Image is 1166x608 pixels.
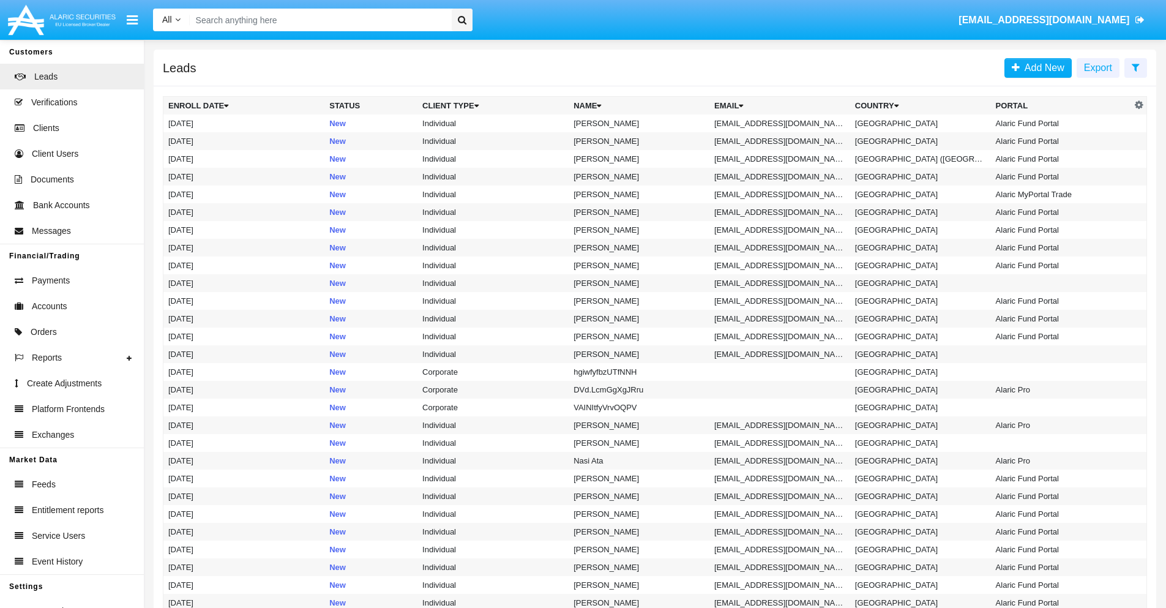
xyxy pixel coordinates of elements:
td: [PERSON_NAME] [569,434,709,452]
td: [EMAIL_ADDRESS][DOMAIN_NAME] [709,186,850,203]
th: Portal [991,97,1132,115]
td: [GEOGRAPHIC_DATA] [850,576,991,594]
td: [GEOGRAPHIC_DATA] [850,381,991,399]
h5: Leads [163,63,196,73]
td: [GEOGRAPHIC_DATA] [850,239,991,257]
td: [GEOGRAPHIC_DATA] [850,541,991,558]
td: [EMAIL_ADDRESS][DOMAIN_NAME] [709,416,850,434]
span: Platform Frontends [32,403,105,416]
td: [GEOGRAPHIC_DATA] [850,274,991,292]
td: [DATE] [163,239,325,257]
span: All [162,15,172,24]
td: [DATE] [163,310,325,328]
td: Individual [417,576,569,594]
span: Payments [32,274,70,287]
td: Individual [417,416,569,434]
td: New [324,203,417,221]
td: [GEOGRAPHIC_DATA] [850,416,991,434]
td: [DATE] [163,505,325,523]
td: [EMAIL_ADDRESS][DOMAIN_NAME] [709,434,850,452]
td: New [324,257,417,274]
td: Individual [417,452,569,470]
td: [PERSON_NAME] [569,505,709,523]
td: [GEOGRAPHIC_DATA] [850,221,991,239]
td: [EMAIL_ADDRESS][DOMAIN_NAME] [709,274,850,292]
td: [DATE] [163,221,325,239]
td: [DATE] [163,168,325,186]
td: New [324,292,417,310]
td: Alaric Fund Portal [991,310,1132,328]
td: Alaric Fund Portal [991,576,1132,594]
span: Add New [1020,62,1064,73]
td: [DATE] [163,274,325,292]
td: [EMAIL_ADDRESS][DOMAIN_NAME] [709,576,850,594]
td: New [324,399,417,416]
td: [GEOGRAPHIC_DATA] [850,292,991,310]
td: New [324,239,417,257]
td: New [324,434,417,452]
td: Individual [417,186,569,203]
td: Alaric Fund Portal [991,292,1132,310]
td: Individual [417,345,569,363]
td: [DATE] [163,150,325,168]
span: Verifications [31,96,77,109]
td: [GEOGRAPHIC_DATA] [850,363,991,381]
td: [PERSON_NAME] [569,257,709,274]
td: [PERSON_NAME] [569,416,709,434]
td: New [324,470,417,487]
td: [EMAIL_ADDRESS][DOMAIN_NAME] [709,470,850,487]
td: [DATE] [163,558,325,576]
td: [PERSON_NAME] [569,132,709,150]
td: [PERSON_NAME] [569,168,709,186]
td: [EMAIL_ADDRESS][DOMAIN_NAME] [709,168,850,186]
td: Individual [417,470,569,487]
td: [DATE] [163,114,325,132]
td: New [324,221,417,239]
td: [GEOGRAPHIC_DATA] ([GEOGRAPHIC_DATA]) [850,150,991,168]
td: [DATE] [163,576,325,594]
td: [DATE] [163,132,325,150]
td: Corporate [417,381,569,399]
td: Alaric Fund Portal [991,203,1132,221]
td: [GEOGRAPHIC_DATA] [850,434,991,452]
span: Reports [32,351,62,364]
td: Individual [417,150,569,168]
td: [GEOGRAPHIC_DATA] [850,399,991,416]
td: [GEOGRAPHIC_DATA] [850,186,991,203]
td: [GEOGRAPHIC_DATA] [850,310,991,328]
td: [DATE] [163,487,325,505]
span: Service Users [32,530,85,542]
th: Enroll Date [163,97,325,115]
td: [PERSON_NAME] [569,203,709,221]
span: Leads [34,70,58,83]
td: VAINItfyVrvOQPV [569,399,709,416]
td: Individual [417,523,569,541]
td: Alaric Fund Portal [991,328,1132,345]
td: Individual [417,114,569,132]
td: hgiwfyfbzUTfNNH [569,363,709,381]
td: New [324,452,417,470]
td: [DATE] [163,416,325,434]
td: Alaric Fund Portal [991,150,1132,168]
span: Create Adjustments [27,377,102,390]
td: New [324,274,417,292]
td: New [324,505,417,523]
td: [PERSON_NAME] [569,328,709,345]
th: Name [569,97,709,115]
td: New [324,132,417,150]
td: Individual [417,168,569,186]
td: Alaric MyPortal Trade [991,186,1132,203]
td: [DATE] [163,186,325,203]
td: [GEOGRAPHIC_DATA] [850,505,991,523]
td: [PERSON_NAME] [569,487,709,505]
td: [EMAIL_ADDRESS][DOMAIN_NAME] [709,541,850,558]
td: Individual [417,541,569,558]
td: Alaric Fund Portal [991,505,1132,523]
td: [EMAIL_ADDRESS][DOMAIN_NAME] [709,345,850,363]
td: Alaric Fund Portal [991,239,1132,257]
td: [EMAIL_ADDRESS][DOMAIN_NAME] [709,523,850,541]
td: New [324,487,417,505]
td: [GEOGRAPHIC_DATA] [850,257,991,274]
span: Entitlement reports [32,504,104,517]
td: Individual [417,558,569,576]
